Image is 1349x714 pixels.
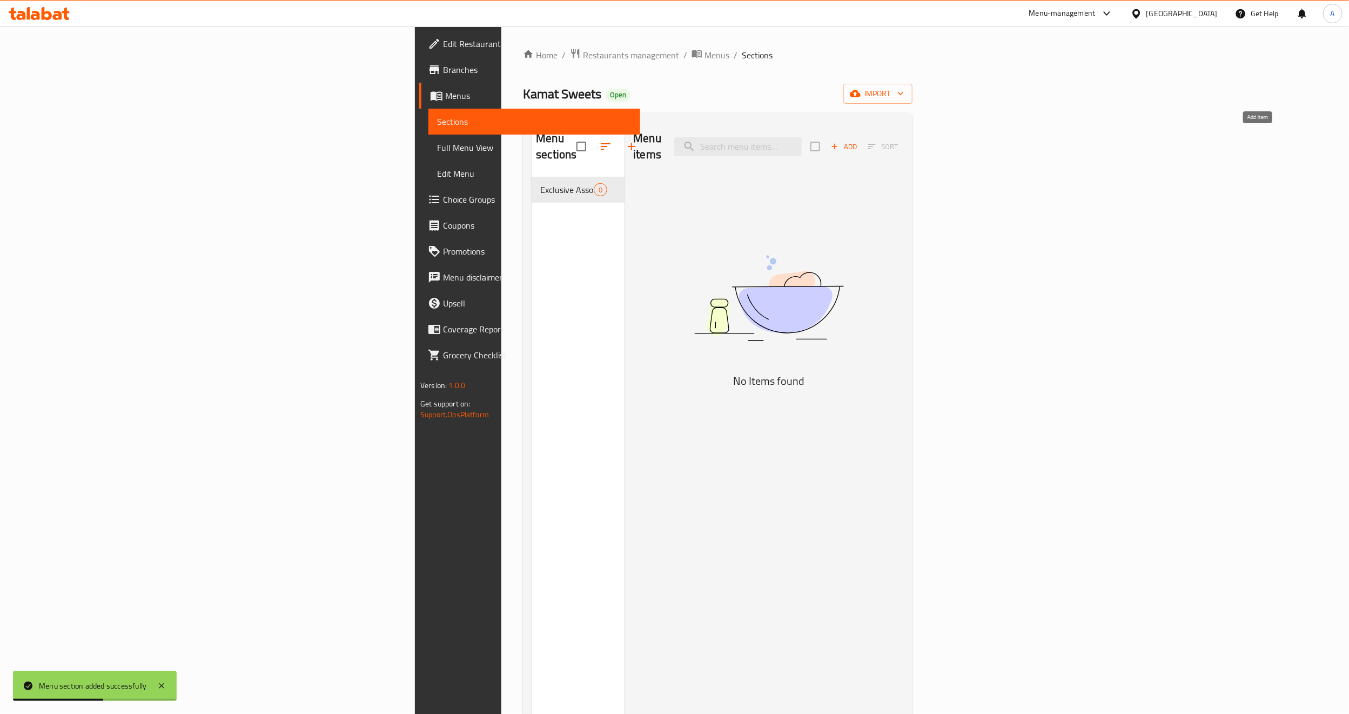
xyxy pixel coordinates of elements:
[449,378,466,392] span: 1.0.0
[634,226,904,370] img: dish.svg
[419,342,640,368] a: Grocery Checklist
[437,167,632,180] span: Edit Menu
[633,130,661,163] h2: Menu items
[420,408,489,422] a: Support.OpsPlatform
[445,89,632,102] span: Menus
[443,37,632,50] span: Edit Restaurant
[437,115,632,128] span: Sections
[443,219,632,232] span: Coupons
[419,83,640,109] a: Menus
[419,316,640,342] a: Coverage Report
[428,135,640,161] a: Full Menu View
[419,57,640,83] a: Branches
[420,397,470,411] span: Get support on:
[523,48,912,62] nav: breadcrumb
[420,378,447,392] span: Version:
[683,49,687,62] li: /
[1146,8,1218,19] div: [GEOGRAPHIC_DATA]
[593,134,619,159] span: Sort sections
[443,63,632,76] span: Branches
[674,137,802,156] input: search
[1029,7,1096,20] div: Menu-management
[443,297,632,310] span: Upsell
[634,372,904,390] h5: No Items found
[419,212,640,238] a: Coupons
[540,183,594,196] span: Exclusive Assortments
[419,264,640,290] a: Menu disclaimer
[734,49,737,62] li: /
[443,349,632,362] span: Grocery Checklist
[861,138,905,155] span: Select section first
[827,138,861,155] button: Add
[419,290,640,316] a: Upsell
[443,271,632,284] span: Menu disclaimer
[419,31,640,57] a: Edit Restaurant
[419,186,640,212] a: Choice Groups
[532,177,625,203] div: Exclusive Assortments0
[843,84,912,104] button: import
[39,680,146,692] div: Menu section added successfully
[742,49,773,62] span: Sections
[532,172,625,207] nav: Menu sections
[692,48,729,62] a: Menus
[852,87,904,101] span: import
[1331,8,1335,19] span: A
[619,134,645,159] button: Add section
[437,141,632,154] span: Full Menu View
[443,193,632,206] span: Choice Groups
[443,245,632,258] span: Promotions
[829,141,858,153] span: Add
[428,161,640,186] a: Edit Menu
[443,323,632,336] span: Coverage Report
[428,109,640,135] a: Sections
[419,238,640,264] a: Promotions
[594,185,607,195] span: 0
[704,49,729,62] span: Menus
[570,135,593,158] span: Select all sections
